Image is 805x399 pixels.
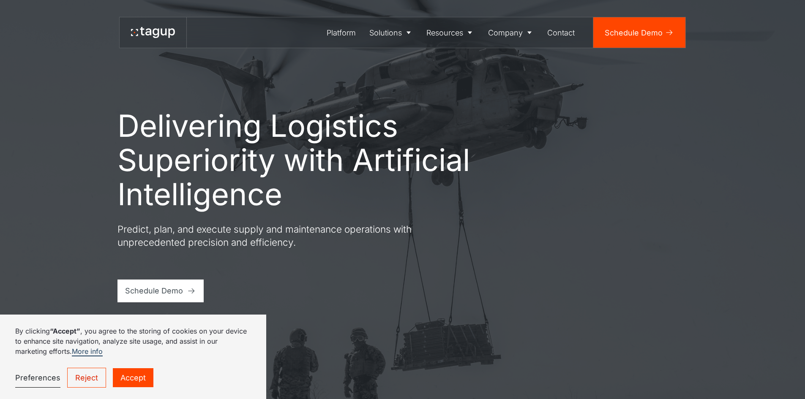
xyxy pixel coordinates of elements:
div: Company [488,27,523,38]
a: Resources [420,17,482,48]
a: Company [481,17,541,48]
div: Schedule Demo [605,27,663,38]
div: Solutions [369,27,402,38]
a: Contact [541,17,582,48]
div: Schedule Demo [125,285,183,296]
a: Preferences [15,368,60,388]
h1: Delivering Logistics Superiority with Artificial Intelligence [117,109,472,211]
a: Accept [113,368,153,387]
p: By clicking , you agree to the storing of cookies on your device to enhance site navigation, anal... [15,326,251,356]
div: Resources [426,27,463,38]
a: Reject [67,368,106,388]
a: Solutions [363,17,420,48]
a: Schedule Demo [593,17,685,48]
div: Contact [547,27,575,38]
strong: “Accept” [50,327,80,335]
p: Predict, plan, and execute supply and maintenance operations with unprecedented precision and eff... [117,223,422,249]
a: More info [72,347,103,356]
a: Schedule Demo [117,280,204,302]
div: Platform [327,27,356,38]
a: Platform [320,17,363,48]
